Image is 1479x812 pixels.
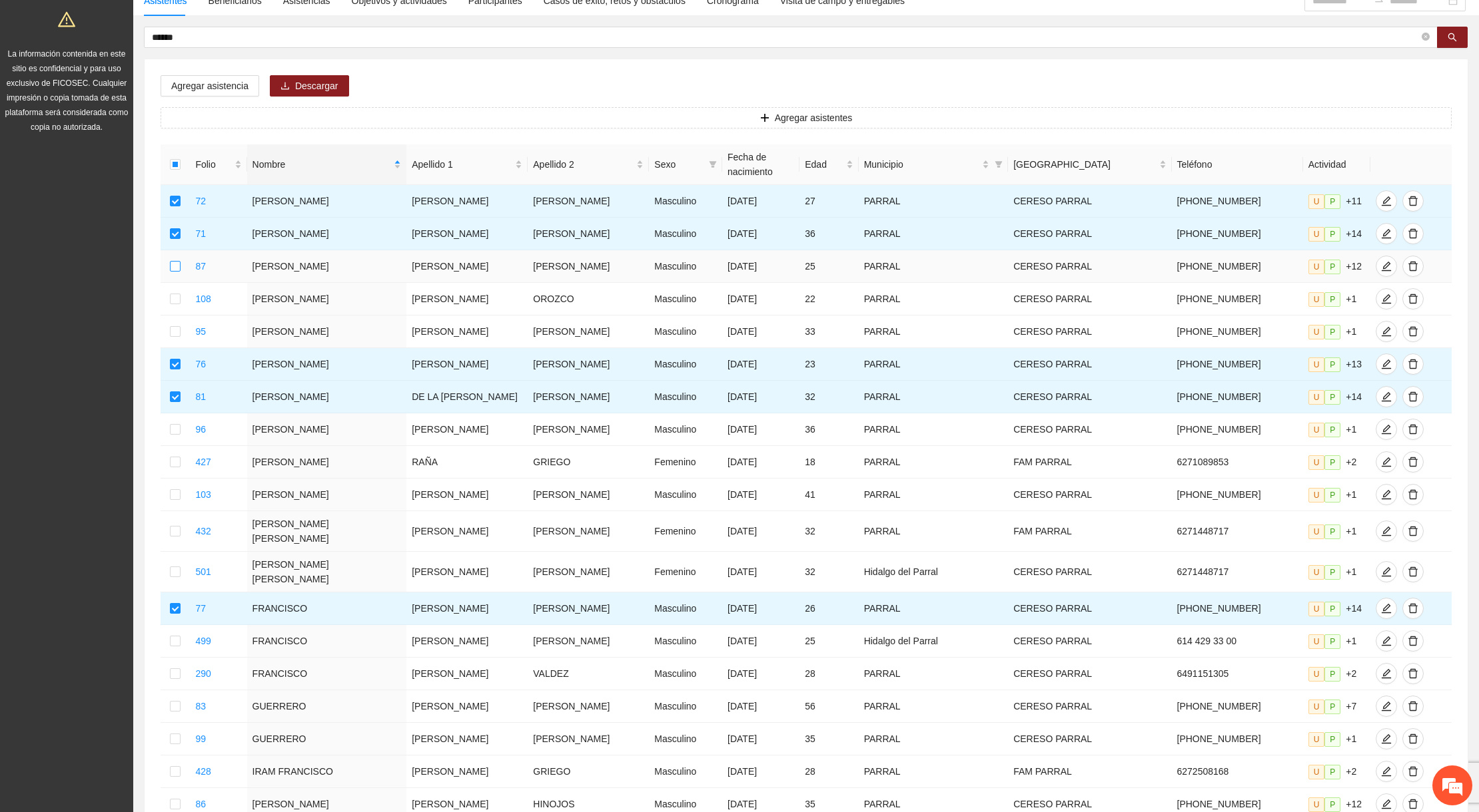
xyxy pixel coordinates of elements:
span: U [1308,357,1325,372]
td: +1 [1303,552,1370,592]
span: U [1308,260,1325,274]
td: [PHONE_NUMBER] [1172,348,1303,381]
td: PARRAL [859,592,1009,625]
button: Agregar asistencia [161,75,259,97]
td: [PERSON_NAME] [406,185,528,218]
span: Apellido 2 [533,157,634,172]
td: [PHONE_NUMBER] [1172,413,1303,446]
td: Masculino [649,381,722,413]
button: edit [1376,728,1397,749]
td: 32 [799,381,858,413]
td: [DATE] [722,185,799,218]
td: FAM PARRAL [1008,446,1171,479]
span: delete [1403,733,1423,744]
td: 27 [799,185,858,218]
td: CERESO PARRAL [1008,381,1171,413]
span: plus [760,113,769,124]
span: edit [1376,799,1396,809]
span: P [1324,194,1340,209]
span: U [1308,455,1325,470]
td: [DATE] [722,218,799,250]
span: delete [1403,424,1423,435]
button: delete [1402,288,1424,309]
button: delete [1402,598,1424,619]
a: 96 [195,424,206,435]
td: Masculino [649,348,722,381]
td: [PERSON_NAME] [247,446,407,479]
td: [PHONE_NUMBER] [1172,592,1303,625]
td: [PHONE_NUMBER] [1172,381,1303,413]
span: edit [1376,668,1396,679]
span: U [1308,524,1325,539]
span: edit [1376,636,1396,646]
span: delete [1403,566,1423,577]
span: P [1324,357,1340,372]
td: [PERSON_NAME] [247,479,407,511]
td: 22 [799,283,858,315]
span: delete [1403,457,1423,467]
button: edit [1376,288,1397,309]
td: [PERSON_NAME] [247,218,407,250]
span: delete [1403,326,1423,337]
td: [DATE] [722,348,799,381]
span: edit [1376,566,1396,577]
td: [PERSON_NAME] [406,511,528,552]
span: filter [995,160,1003,168]
td: Femenino [649,511,722,552]
span: P [1324,325,1340,339]
span: Folio [195,157,231,172]
a: 83 [195,701,206,711]
span: edit [1376,391,1396,402]
td: [DATE] [722,413,799,446]
td: [PERSON_NAME] [406,552,528,592]
div: Chatee con nosotros ahora [69,68,224,85]
a: 87 [195,261,206,272]
td: [PERSON_NAME] [406,479,528,511]
a: 77 [195,603,206,614]
td: Masculino [649,315,722,348]
span: Descargar [295,79,338,93]
span: delete [1403,799,1423,809]
th: Actividad [1303,144,1370,185]
td: [PERSON_NAME] [406,315,528,348]
td: [DATE] [722,283,799,315]
button: edit [1376,520,1397,542]
td: CERESO PARRAL [1008,185,1171,218]
td: +1 [1303,315,1370,348]
td: [PERSON_NAME] [247,185,407,218]
td: PARRAL [859,381,1009,413]
span: delete [1403,603,1423,614]
span: edit [1376,294,1396,304]
td: 33 [799,315,858,348]
button: search [1437,27,1468,48]
td: [PERSON_NAME] [PERSON_NAME] [247,552,407,592]
td: [PERSON_NAME] [247,348,407,381]
span: edit [1376,733,1396,744]
td: [PHONE_NUMBER] [1172,283,1303,315]
td: PARRAL [859,348,1009,381]
td: 6271448717 [1172,552,1303,592]
td: [PERSON_NAME] [406,592,528,625]
span: P [1324,565,1340,580]
span: delete [1403,294,1423,304]
span: P [1324,423,1340,437]
button: edit [1376,190,1397,212]
span: U [1308,565,1325,580]
td: [PERSON_NAME] [528,218,649,250]
td: CERESO PARRAL [1008,218,1171,250]
span: filter [706,154,720,174]
span: P [1324,455,1340,470]
button: delete [1402,630,1424,652]
span: close-circle [1422,31,1430,44]
td: 25 [799,250,858,283]
td: [PERSON_NAME] [406,413,528,446]
button: edit [1376,321,1397,342]
button: delete [1402,223,1424,244]
td: +1 [1303,479,1370,511]
span: edit [1376,526,1396,536]
button: edit [1376,663,1397,684]
span: U [1308,488,1325,503]
td: Masculino [649,218,722,250]
span: P [1324,292,1340,307]
span: delete [1403,391,1423,402]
